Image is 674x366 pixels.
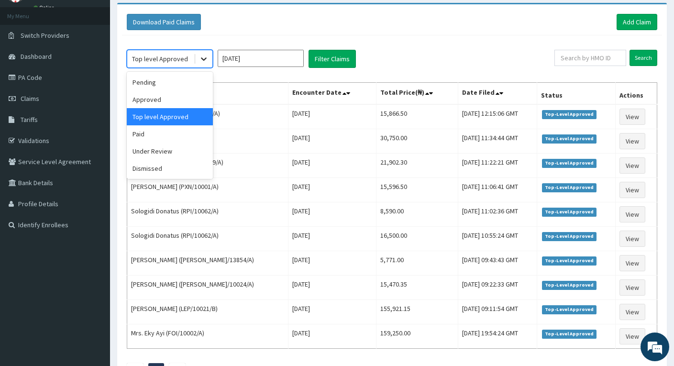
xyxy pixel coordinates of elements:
td: [DATE] 19:54:24 GMT [458,324,537,349]
div: Under Review [127,143,213,160]
td: [DATE] 11:34:44 GMT [458,129,537,154]
div: Minimize live chat window [157,5,180,28]
td: [DATE] [288,324,376,349]
span: Top-Level Approved [542,305,597,314]
td: 15,866.50 [376,104,458,129]
a: View [619,255,645,271]
td: [PERSON_NAME] ([PERSON_NAME]/10024/A) [127,276,288,300]
input: Search by HMO ID [554,50,626,66]
td: [DATE] 11:06:41 GMT [458,178,537,202]
td: [DATE] 11:02:36 GMT [458,202,537,227]
a: Add Claim [617,14,657,30]
span: Dashboard [21,52,52,61]
th: Total Price(₦) [376,83,458,105]
div: Top level Approved [127,108,213,125]
td: [DATE] 09:43:43 GMT [458,251,537,276]
td: Sologidi Donatus (RPI/10062/A) [127,227,288,251]
th: Status [537,83,615,105]
td: [DATE] [288,227,376,251]
td: [PERSON_NAME] (PXN/10001/A) [127,178,288,202]
span: Top-Level Approved [542,183,597,192]
td: Mrs. Eky Ayi (FOI/10002/A) [127,324,288,349]
a: View [619,133,645,149]
a: View [619,182,645,198]
td: [DATE] 09:22:33 GMT [458,276,537,300]
span: Top-Level Approved [542,208,597,216]
td: [DATE] 10:55:24 GMT [458,227,537,251]
td: [DATE] 11:22:21 GMT [458,154,537,178]
a: View [619,206,645,222]
td: [DATE] [288,104,376,129]
th: Actions [615,83,657,105]
img: d_794563401_company_1708531726252_794563401 [18,48,39,72]
a: Online [33,4,56,11]
span: Tariffs [21,115,38,124]
a: View [619,231,645,247]
td: [DATE] [288,202,376,227]
div: Chat with us now [50,54,161,66]
th: Date Filed [458,83,537,105]
span: Top-Level Approved [542,134,597,143]
td: 30,750.00 [376,129,458,154]
span: Switch Providers [21,31,69,40]
td: [PERSON_NAME] ([PERSON_NAME]/13854/A) [127,251,288,276]
div: Paid [127,125,213,143]
td: [DATE] [288,300,376,324]
a: View [619,304,645,320]
td: 15,596.50 [376,178,458,202]
td: [DATE] [288,154,376,178]
td: [DATE] [288,178,376,202]
span: Claims [21,94,39,103]
td: 15,470.35 [376,276,458,300]
td: [PERSON_NAME] (LEP/10021/B) [127,300,288,324]
textarea: Type your message and hit 'Enter' [5,261,182,295]
button: Filter Claims [309,50,356,68]
a: View [619,157,645,174]
td: [DATE] 12:15:06 GMT [458,104,537,129]
a: View [619,109,645,125]
div: Dismissed [127,160,213,177]
a: View [619,328,645,344]
span: Top-Level Approved [542,159,597,167]
td: 5,771.00 [376,251,458,276]
span: Top-Level Approved [542,110,597,119]
td: 21,902.30 [376,154,458,178]
th: Encounter Date [288,83,376,105]
td: 16,500.00 [376,227,458,251]
div: Approved [127,91,213,108]
td: 155,921.15 [376,300,458,324]
td: Sologidi Donatus (RPI/10062/A) [127,202,288,227]
span: We're online! [55,121,132,217]
td: [DATE] [288,129,376,154]
td: [DATE] [288,251,376,276]
input: Select Month and Year [218,50,304,67]
td: [DATE] [288,276,376,300]
span: Top-Level Approved [542,281,597,289]
div: Top level Approved [132,54,188,64]
a: View [619,279,645,296]
td: 8,590.00 [376,202,458,227]
span: Top-Level Approved [542,232,597,241]
input: Search [630,50,657,66]
button: Download Paid Claims [127,14,201,30]
td: 159,250.00 [376,324,458,349]
td: [DATE] 09:11:54 GMT [458,300,537,324]
div: Pending [127,74,213,91]
span: Top-Level Approved [542,256,597,265]
span: Top-Level Approved [542,330,597,338]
